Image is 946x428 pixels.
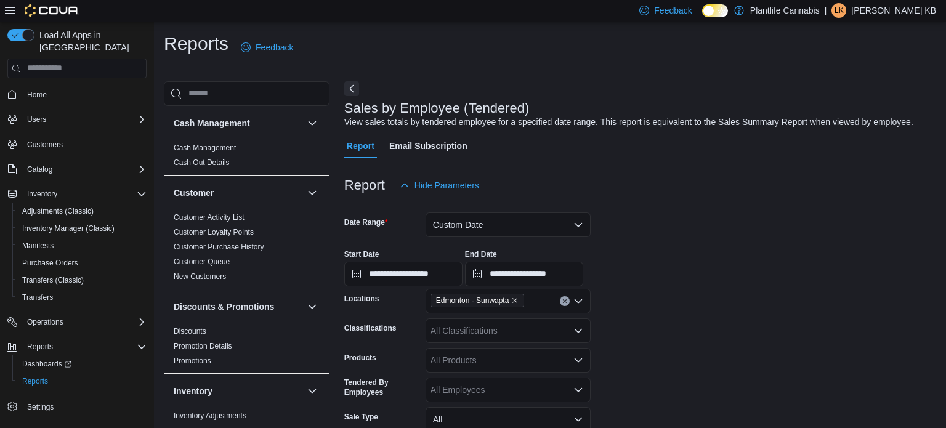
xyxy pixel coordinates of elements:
[12,289,152,306] button: Transfers
[12,220,152,237] button: Inventory Manager (Classic)
[573,296,583,306] button: Open list of options
[27,317,63,327] span: Operations
[573,385,583,395] button: Open list of options
[17,273,89,288] a: Transfers (Classic)
[22,400,59,414] a: Settings
[395,173,484,198] button: Hide Parameters
[22,87,147,102] span: Home
[851,3,936,18] p: [PERSON_NAME] KB
[164,140,329,175] div: Cash Management
[174,272,226,281] a: New Customers
[174,143,236,152] a: Cash Management
[344,249,379,259] label: Start Date
[22,339,58,354] button: Reports
[17,221,119,236] a: Inventory Manager (Classic)
[17,256,83,270] a: Purchase Orders
[174,257,230,266] a: Customer Queue
[344,217,388,227] label: Date Range
[431,294,525,307] span: Edmonton - Sunwapta
[174,341,232,351] span: Promotion Details
[22,359,71,369] span: Dashboards
[22,112,147,127] span: Users
[174,272,226,281] span: New Customers
[174,301,302,313] button: Discounts & Promotions
[174,243,264,251] a: Customer Purchase History
[17,357,76,371] a: Dashboards
[27,402,54,412] span: Settings
[511,297,519,304] button: Remove Edmonton - Sunwapta from selection in this group
[17,374,53,389] a: Reports
[414,179,479,192] span: Hide Parameters
[17,374,147,389] span: Reports
[2,135,152,153] button: Customers
[17,238,59,253] a: Manifests
[174,257,230,267] span: Customer Queue
[22,162,147,177] span: Catalog
[12,203,152,220] button: Adjustments (Classic)
[750,3,820,18] p: Plantlife Cannabis
[436,294,509,307] span: Edmonton - Sunwapta
[174,227,254,237] span: Customer Loyalty Points
[573,326,583,336] button: Open list of options
[389,134,467,158] span: Email Subscription
[174,342,232,350] a: Promotion Details
[560,296,570,306] button: Clear input
[174,117,302,129] button: Cash Management
[174,411,246,420] a: Inventory Adjustments
[344,262,463,286] input: Press the down key to open a popover containing a calendar.
[465,249,497,259] label: End Date
[344,81,359,96] button: Next
[2,313,152,331] button: Operations
[174,385,302,397] button: Inventory
[22,206,94,216] span: Adjustments (Classic)
[702,4,728,17] input: Dark Mode
[17,204,99,219] a: Adjustments (Classic)
[835,3,844,18] span: LK
[174,143,236,153] span: Cash Management
[22,241,54,251] span: Manifests
[22,137,68,152] a: Customers
[174,187,302,199] button: Customer
[22,398,147,414] span: Settings
[27,189,57,199] span: Inventory
[164,324,329,373] div: Discounts & Promotions
[22,137,147,152] span: Customers
[22,187,62,201] button: Inventory
[2,338,152,355] button: Reports
[344,412,378,422] label: Sale Type
[17,238,147,253] span: Manifests
[344,178,385,193] h3: Report
[12,254,152,272] button: Purchase Orders
[654,4,692,17] span: Feedback
[27,342,53,352] span: Reports
[164,210,329,289] div: Customer
[344,353,376,363] label: Products
[174,385,212,397] h3: Inventory
[25,4,79,17] img: Cova
[831,3,846,18] div: Liam KB
[12,272,152,289] button: Transfers (Classic)
[2,111,152,128] button: Users
[465,262,583,286] input: Press the down key to open a popover containing a calendar.
[27,115,46,124] span: Users
[22,112,51,127] button: Users
[702,17,703,18] span: Dark Mode
[22,315,68,329] button: Operations
[27,164,52,174] span: Catalog
[174,158,230,167] a: Cash Out Details
[236,35,298,60] a: Feedback
[17,273,147,288] span: Transfers (Classic)
[305,116,320,131] button: Cash Management
[174,213,245,222] a: Customer Activity List
[22,162,57,177] button: Catalog
[305,299,320,314] button: Discounts & Promotions
[17,290,147,305] span: Transfers
[22,315,147,329] span: Operations
[825,3,827,18] p: |
[17,357,147,371] span: Dashboards
[174,242,264,252] span: Customer Purchase History
[344,294,379,304] label: Locations
[17,204,147,219] span: Adjustments (Classic)
[2,161,152,178] button: Catalog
